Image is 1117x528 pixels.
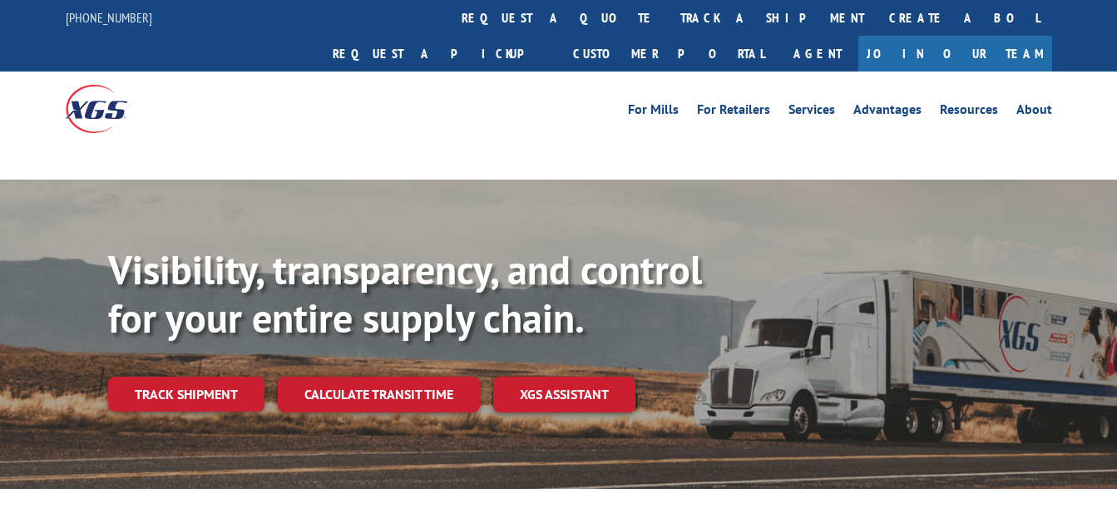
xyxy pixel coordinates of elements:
[853,103,922,121] a: Advantages
[777,36,858,72] a: Agent
[66,9,152,26] a: [PHONE_NUMBER]
[628,103,679,121] a: For Mills
[278,377,480,412] a: Calculate transit time
[858,36,1052,72] a: Join Our Team
[493,377,635,412] a: XGS ASSISTANT
[697,103,770,121] a: For Retailers
[940,103,998,121] a: Resources
[788,103,835,121] a: Services
[320,36,561,72] a: Request a pickup
[108,244,702,343] b: Visibility, transparency, and control for your entire supply chain.
[561,36,777,72] a: Customer Portal
[108,377,264,412] a: Track shipment
[1016,103,1052,121] a: About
